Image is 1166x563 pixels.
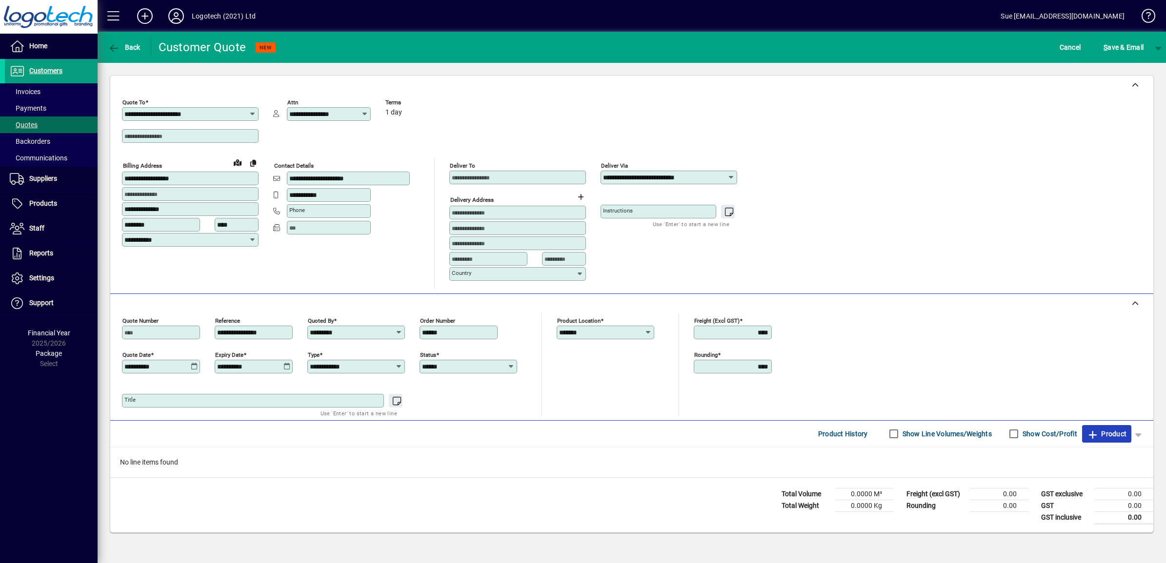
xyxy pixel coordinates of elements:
[260,44,272,51] span: NEW
[192,8,256,24] div: Logotech (2021) Ltd
[970,488,1028,500] td: 0.00
[777,500,835,511] td: Total Weight
[36,349,62,357] span: Package
[901,429,992,439] label: Show Line Volumes/Weights
[814,425,872,443] button: Product History
[29,299,54,307] span: Support
[159,39,246,55] div: Customer Quote
[5,291,98,315] a: Support
[653,218,729,230] mat-hint: Use 'Enter' to start a new line
[10,104,46,112] span: Payments
[29,224,44,232] span: Staff
[1036,488,1095,500] td: GST exclusive
[1095,511,1153,524] td: 0.00
[1099,39,1148,56] button: Save & Email
[321,408,397,419] mat-hint: Use 'Enter' to start a new line
[694,351,718,358] mat-label: Rounding
[110,447,1153,477] div: No line items found
[308,351,320,358] mat-label: Type
[108,43,141,51] span: Back
[420,351,436,358] mat-label: Status
[29,249,53,257] span: Reports
[10,88,40,96] span: Invoices
[5,150,98,166] a: Communications
[902,500,970,511] td: Rounding
[902,488,970,500] td: Freight (excl GST)
[245,155,261,171] button: Copy to Delivery address
[5,192,98,216] a: Products
[1082,425,1131,443] button: Product
[29,175,57,182] span: Suppliers
[1095,488,1153,500] td: 0.00
[28,329,70,337] span: Financial Year
[5,100,98,116] a: Payments
[1060,39,1081,55] span: Cancel
[161,7,192,25] button: Profile
[29,67,62,75] span: Customers
[5,34,98,58] a: Home
[835,488,894,500] td: 0.0000 M³
[1095,500,1153,511] td: 0.00
[385,109,402,116] span: 1 day
[98,39,151,56] app-page-header-button: Back
[215,317,240,324] mat-label: Reference
[557,317,601,324] mat-label: Product location
[122,99,145,106] mat-label: Quote To
[5,133,98,150] a: Backorders
[1036,500,1095,511] td: GST
[601,162,628,169] mat-label: Deliver via
[970,500,1028,511] td: 0.00
[420,317,455,324] mat-label: Order number
[5,167,98,191] a: Suppliers
[1134,2,1154,34] a: Knowledge Base
[10,137,50,145] span: Backorders
[122,351,151,358] mat-label: Quote date
[10,121,38,129] span: Quotes
[124,396,136,403] mat-label: Title
[215,351,243,358] mat-label: Expiry date
[29,274,54,282] span: Settings
[1104,39,1144,55] span: ave & Email
[5,266,98,291] a: Settings
[777,488,835,500] td: Total Volume
[29,42,47,50] span: Home
[1057,39,1084,56] button: Cancel
[1001,8,1125,24] div: Sue [EMAIL_ADDRESS][DOMAIN_NAME]
[5,241,98,266] a: Reports
[289,207,305,214] mat-label: Phone
[1104,43,1107,51] span: S
[452,270,471,276] mat-label: Country
[573,189,588,205] button: Choose address
[1087,426,1126,442] span: Product
[105,39,143,56] button: Back
[385,99,444,106] span: Terms
[1021,429,1077,439] label: Show Cost/Profit
[835,500,894,511] td: 0.0000 Kg
[5,116,98,133] a: Quotes
[129,7,161,25] button: Add
[694,317,740,324] mat-label: Freight (excl GST)
[603,207,633,214] mat-label: Instructions
[122,317,159,324] mat-label: Quote number
[818,426,868,442] span: Product History
[230,155,245,170] a: View on map
[308,317,334,324] mat-label: Quoted by
[5,83,98,100] a: Invoices
[450,162,475,169] mat-label: Deliver To
[287,99,298,106] mat-label: Attn
[5,216,98,241] a: Staff
[29,199,57,207] span: Products
[1036,511,1095,524] td: GST inclusive
[10,154,67,162] span: Communications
